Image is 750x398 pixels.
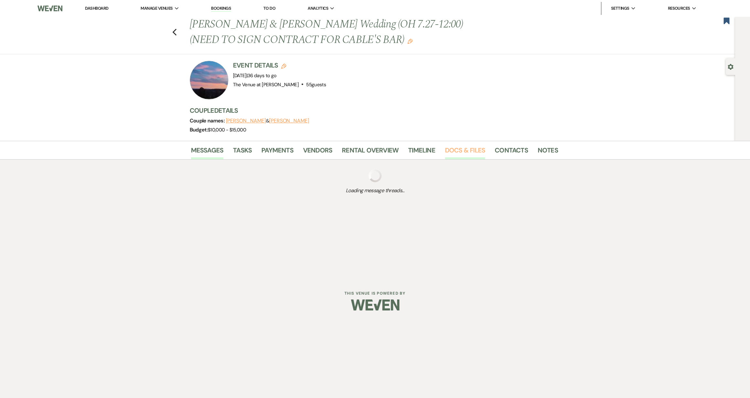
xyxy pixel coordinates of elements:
[37,2,62,15] img: Weven Logo
[141,5,173,12] span: Manage Venues
[248,72,277,79] span: 36 days to go
[369,169,382,182] img: loading spinner
[351,294,399,316] img: Weven Logo
[190,106,552,115] h3: Couple Details
[190,126,208,133] span: Budget:
[269,118,309,123] button: [PERSON_NAME]
[261,145,293,159] a: Payments
[308,5,328,12] span: Analytics
[226,118,309,124] span: &
[190,117,226,124] span: Couple names:
[668,5,690,12] span: Resources
[263,5,275,11] a: To Do
[445,145,485,159] a: Docs & Files
[191,145,224,159] a: Messages
[495,145,528,159] a: Contacts
[306,81,326,88] span: 55 guests
[233,81,299,88] span: The Venue at [PERSON_NAME]
[191,187,559,194] span: Loading message threads...
[407,38,413,44] button: Edit
[303,145,332,159] a: Vendors
[233,61,326,70] h3: Event Details
[190,17,479,47] h1: [PERSON_NAME] & [PERSON_NAME] Wedding (OH 7.27-12:00) (NEED TO SIGN CONTRACT FOR CABLE'S BAR)
[85,5,108,11] a: Dashboard
[611,5,629,12] span: Settings
[408,145,435,159] a: Timeline
[342,145,398,159] a: Rental Overview
[208,127,246,133] span: $10,000 - $15,000
[211,5,231,12] a: Bookings
[247,72,277,79] span: |
[233,72,277,79] span: [DATE]
[728,63,734,69] button: Open lead details
[233,145,252,159] a: Tasks
[538,145,558,159] a: Notes
[226,118,266,123] button: [PERSON_NAME]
